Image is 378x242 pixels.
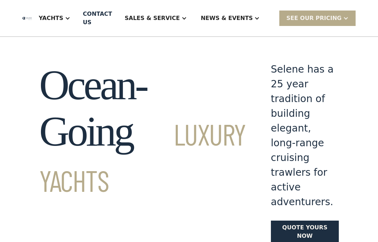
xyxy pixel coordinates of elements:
[39,116,246,198] span: Luxury Yachts
[118,4,194,32] div: Sales & Service
[279,11,356,26] div: SEE Our Pricing
[201,14,253,22] div: News & EVENTS
[22,17,32,20] img: logo
[271,62,339,209] div: Selene has a 25 year tradition of building elegant, long-range cruising trawlers for active adven...
[125,14,180,22] div: Sales & Service
[39,62,246,201] h1: Ocean-Going
[32,4,77,32] div: Yachts
[39,14,63,22] div: Yachts
[194,4,267,32] div: News & EVENTS
[286,14,342,22] div: SEE Our Pricing
[83,10,112,27] div: Contact US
